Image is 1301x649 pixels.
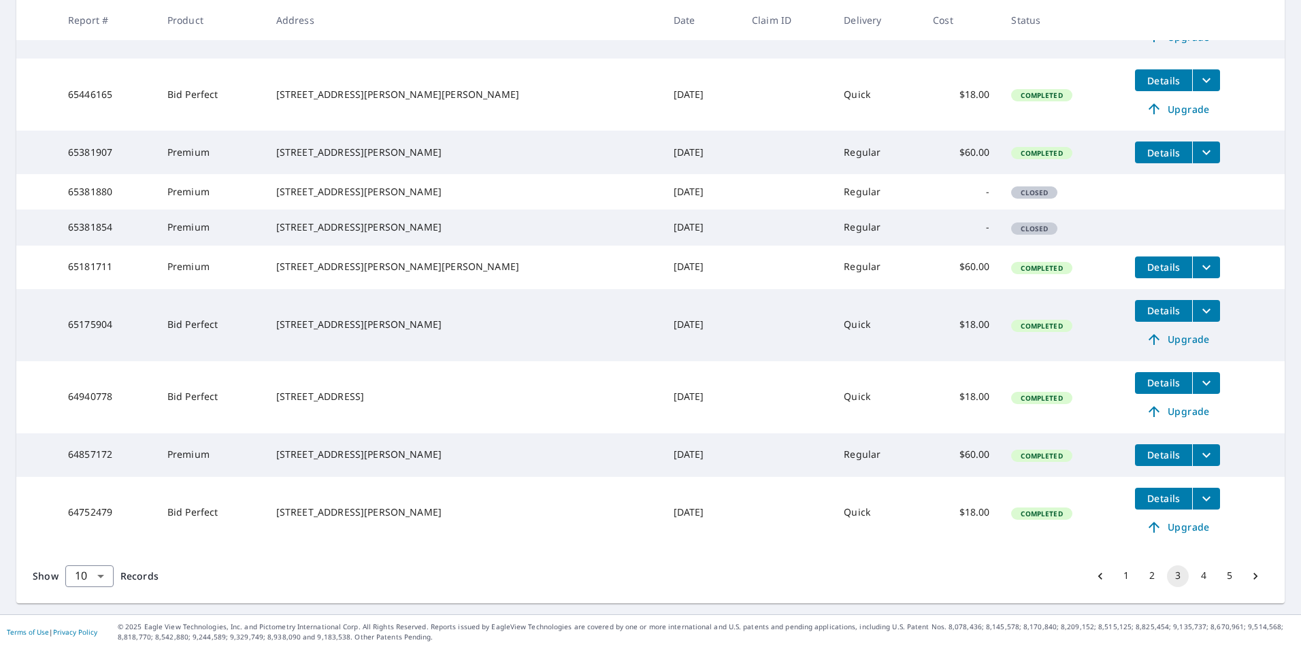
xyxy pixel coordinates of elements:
[1135,98,1220,120] a: Upgrade
[1135,300,1192,322] button: detailsBtn-65175904
[7,628,97,636] p: |
[53,627,97,637] a: Privacy Policy
[1143,403,1212,420] span: Upgrade
[1012,188,1056,197] span: Closed
[1143,331,1212,348] span: Upgrade
[276,448,652,461] div: [STREET_ADDRESS][PERSON_NAME]
[1135,329,1220,350] a: Upgrade
[663,361,741,433] td: [DATE]
[833,131,922,174] td: Regular
[1192,69,1220,91] button: filesDropdownBtn-65446165
[1192,372,1220,394] button: filesDropdownBtn-64940778
[157,289,265,361] td: Bid Perfect
[663,289,741,361] td: [DATE]
[1087,565,1268,587] nav: pagination navigation
[33,569,59,582] span: Show
[157,433,265,477] td: Premium
[1143,304,1184,317] span: Details
[1135,256,1192,278] button: detailsBtn-65181711
[663,131,741,174] td: [DATE]
[1193,565,1215,587] button: Go to page 4
[157,477,265,549] td: Bid Perfect
[1143,101,1212,117] span: Upgrade
[57,174,157,210] td: 65381880
[276,390,652,403] div: [STREET_ADDRESS]
[833,433,922,477] td: Regular
[57,210,157,245] td: 65381854
[1143,448,1184,461] span: Details
[118,622,1294,642] p: © 2025 Eagle View Technologies, Inc. and Pictometry International Corp. All Rights Reserved. Repo...
[65,565,114,587] div: Show 10 records
[1167,565,1189,587] button: page 3
[922,433,1000,477] td: $60.00
[1192,488,1220,510] button: filesDropdownBtn-64752479
[833,59,922,131] td: Quick
[276,260,652,273] div: [STREET_ADDRESS][PERSON_NAME][PERSON_NAME]
[57,433,157,477] td: 64857172
[157,210,265,245] td: Premium
[663,59,741,131] td: [DATE]
[833,246,922,289] td: Regular
[276,185,652,199] div: [STREET_ADDRESS][PERSON_NAME]
[1012,451,1070,461] span: Completed
[663,246,741,289] td: [DATE]
[833,361,922,433] td: Quick
[57,361,157,433] td: 64940778
[922,246,1000,289] td: $60.00
[57,59,157,131] td: 65446165
[57,477,157,549] td: 64752479
[276,146,652,159] div: [STREET_ADDRESS][PERSON_NAME]
[833,477,922,549] td: Quick
[57,131,157,174] td: 65381907
[1135,488,1192,510] button: detailsBtn-64752479
[157,361,265,433] td: Bid Perfect
[1143,492,1184,505] span: Details
[1012,393,1070,403] span: Completed
[1143,519,1212,535] span: Upgrade
[157,246,265,289] td: Premium
[1143,376,1184,389] span: Details
[7,627,49,637] a: Terms of Use
[1115,565,1137,587] button: Go to page 1
[1135,401,1220,422] a: Upgrade
[922,210,1000,245] td: -
[1192,142,1220,163] button: filesDropdownBtn-65381907
[922,361,1000,433] td: $18.00
[663,210,741,245] td: [DATE]
[1192,444,1220,466] button: filesDropdownBtn-64857172
[57,246,157,289] td: 65181711
[922,174,1000,210] td: -
[663,174,741,210] td: [DATE]
[157,131,265,174] td: Premium
[1143,146,1184,159] span: Details
[120,569,159,582] span: Records
[1219,565,1240,587] button: Go to page 5
[65,557,114,595] div: 10
[1192,256,1220,278] button: filesDropdownBtn-65181711
[57,289,157,361] td: 65175904
[1141,565,1163,587] button: Go to page 2
[833,210,922,245] td: Regular
[922,131,1000,174] td: $60.00
[1143,74,1184,87] span: Details
[1012,321,1070,331] span: Completed
[1012,90,1070,100] span: Completed
[157,59,265,131] td: Bid Perfect
[1012,263,1070,273] span: Completed
[276,88,652,101] div: [STREET_ADDRESS][PERSON_NAME][PERSON_NAME]
[1012,148,1070,158] span: Completed
[663,433,741,477] td: [DATE]
[157,174,265,210] td: Premium
[663,477,741,549] td: [DATE]
[922,477,1000,549] td: $18.00
[1012,224,1056,233] span: Closed
[922,59,1000,131] td: $18.00
[833,289,922,361] td: Quick
[276,318,652,331] div: [STREET_ADDRESS][PERSON_NAME]
[1245,565,1266,587] button: Go to next page
[833,174,922,210] td: Regular
[1192,300,1220,322] button: filesDropdownBtn-65175904
[276,220,652,234] div: [STREET_ADDRESS][PERSON_NAME]
[1012,509,1070,518] span: Completed
[1089,565,1111,587] button: Go to previous page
